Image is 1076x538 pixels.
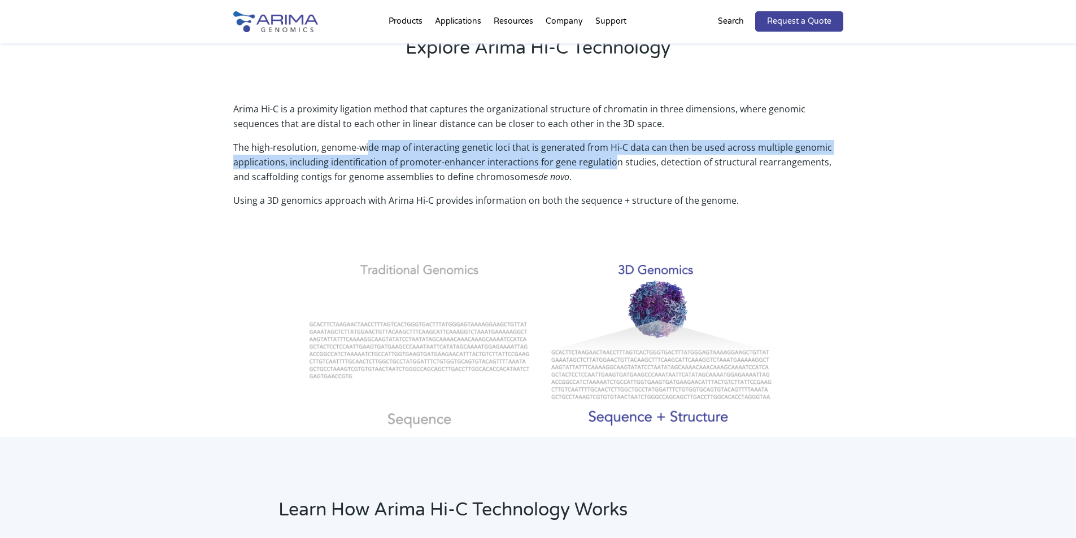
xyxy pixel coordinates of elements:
[278,497,682,531] h2: Learn How Arima Hi-C Technology Works
[233,193,843,208] p: Using a 3D genomics approach with Arima Hi-C provides information on both the sequence + structur...
[291,248,785,436] img: 3D Genomics_Sequence Structure_Arima Genomics 7
[718,14,744,29] p: Search
[538,170,569,183] i: de novo
[755,11,843,32] a: Request a Quote
[233,140,843,193] p: The high-resolution, genome-wide map of interacting genetic loci that is generated from Hi-C data...
[233,36,843,69] h2: Explore Arima Hi-C Technology
[233,11,318,32] img: Arima-Genomics-logo
[233,102,843,140] p: Arima Hi-C is a proximity ligation method that captures the organizational structure of chromatin...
